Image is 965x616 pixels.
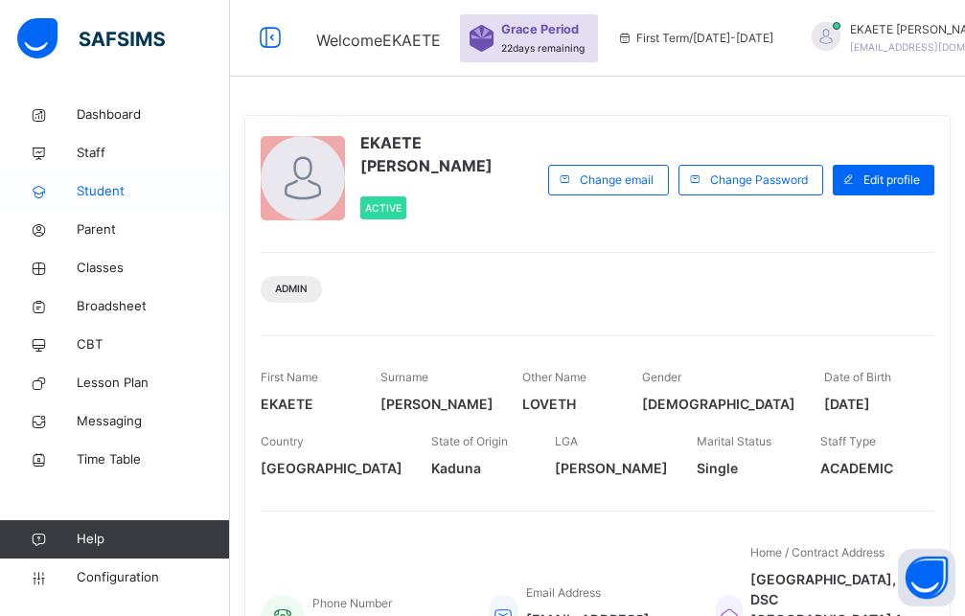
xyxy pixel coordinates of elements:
span: Date of Birth [824,370,891,384]
span: Home / Contract Address [750,545,885,559]
span: EKAETE [261,394,352,414]
span: Lesson Plan [77,374,230,393]
img: sticker-purple.71386a28dfed39d6af7621340158ba97.svg [470,25,494,52]
span: Marital Status [697,434,771,448]
span: ACADEMIC [820,458,915,478]
span: Dashboard [77,105,230,125]
span: LGA [555,434,578,448]
span: Country [261,434,304,448]
span: Admin [275,282,308,296]
span: Configuration [77,568,229,587]
span: Time Table [77,450,230,469]
span: Email Address [526,585,601,600]
span: Parent [77,220,230,240]
span: Single [697,458,792,478]
span: Gender [642,370,681,384]
span: State of Origin [431,434,508,448]
span: [PERSON_NAME] [555,458,668,478]
span: session/term information [617,30,773,47]
span: 22 days remaining [501,42,585,54]
span: Change email [580,171,654,189]
span: Messaging [77,412,230,431]
span: [GEOGRAPHIC_DATA] [261,458,402,478]
span: [DEMOGRAPHIC_DATA] [642,394,795,414]
span: Edit profile [863,171,920,189]
span: Change Password [710,171,808,189]
span: Phone Number [312,596,392,610]
span: EKAETE [PERSON_NAME] [360,131,539,177]
span: Active [365,202,402,214]
span: First Name [261,370,318,384]
span: Other Name [522,370,586,384]
span: Student [77,182,230,201]
img: safsims [17,18,165,58]
span: LOVETH [522,394,613,414]
button: Open asap [898,549,955,606]
span: [PERSON_NAME] [380,394,494,414]
span: CBT [77,335,230,354]
span: Staff Type [820,434,876,448]
span: Broadsheet [77,297,230,316]
span: Classes [77,259,230,278]
span: Grace Period [501,20,579,38]
span: Staff [77,144,230,163]
span: Kaduna [431,458,526,478]
span: [DATE] [824,394,915,414]
span: Surname [380,370,428,384]
span: Welcome EKAETE [316,31,441,50]
span: Help [77,530,229,549]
